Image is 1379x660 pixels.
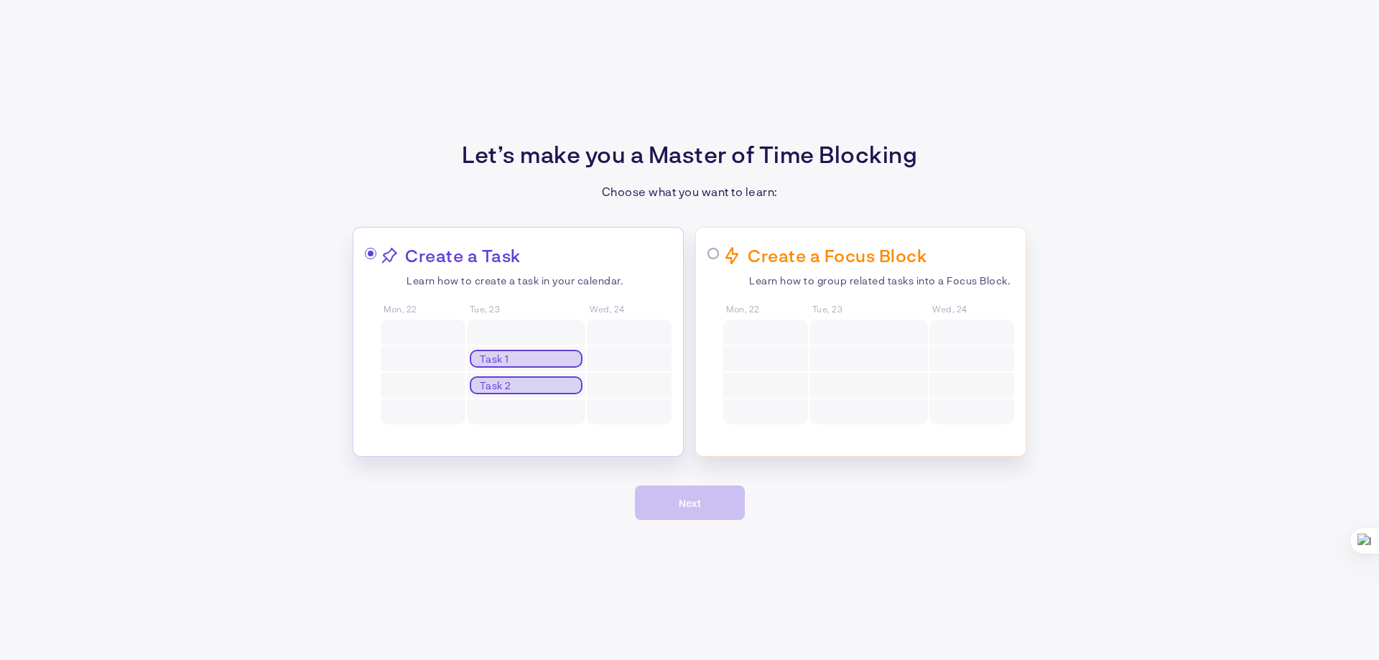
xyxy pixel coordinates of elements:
span: Next [679,497,701,509]
p: Learn how to create a task in your calendar. [407,274,672,287]
span: Mon, 22 [384,304,465,314]
p: Create a Focus Block [748,245,927,266]
div: Task 1 [470,350,582,368]
span: Tue, 23 [812,304,928,314]
button: Next [635,485,745,520]
span: Wed, 24 [932,304,1014,314]
span: Tue, 23 [470,304,585,314]
p: Create a Task [405,245,521,266]
p: Learn how to group related tasks into a Focus Block. [749,274,1014,287]
div: Task 2 [470,376,582,394]
p: Let’s make you a Master of Time Blocking [462,140,917,167]
p: Choose what you want to learn: [602,185,778,198]
span: Mon, 22 [726,304,808,314]
span: Wed, 24 [590,304,672,314]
